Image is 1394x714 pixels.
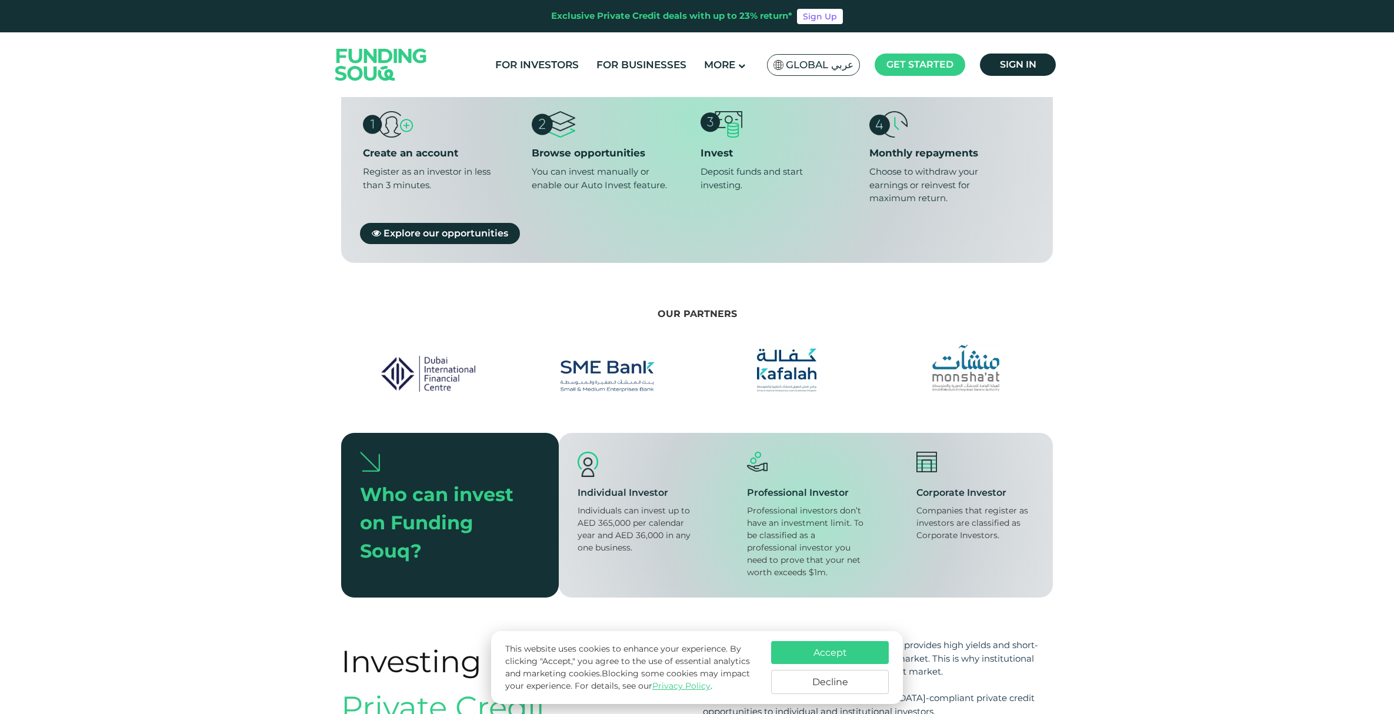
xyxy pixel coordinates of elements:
[578,486,695,500] div: Individual Investor
[505,668,750,691] span: Blocking some cookies may impact your experience.
[701,146,862,159] div: Invest
[551,9,792,23] div: Exclusive Private Credit deals with up to 23% return*
[771,670,889,694] button: Decline
[383,227,508,238] span: Explore our opportunities
[771,641,889,664] button: Accept
[757,349,816,392] img: Partners Images
[505,643,759,692] p: This website uses cookies to enhance your experience. By clicking "Accept," you agree to the use ...
[360,222,520,243] a: Explore our opportunities
[869,111,908,138] img: monthly-repayments
[869,146,1031,159] div: Monthly repayments
[341,639,691,685] div: Investing in
[797,9,843,24] a: Sign Up
[492,55,582,75] a: For Investors
[578,505,695,554] div: Individuals can invest up to AED 365,000 per calendar year and AED 36,000 in any one business.
[363,165,501,192] div: Register as an investor in less than 3 minutes.
[324,35,439,94] img: Logo
[532,111,576,138] img: browse-opportunities
[561,361,655,392] img: Partners Images
[1000,59,1036,70] span: Sign in
[747,452,768,472] img: professional investor
[886,59,953,70] span: Get started
[747,486,865,500] div: Professional Investor
[532,165,669,192] div: You can invest manually or enable our Auto Invest feature.
[363,146,525,159] div: Create an account
[869,165,1007,205] div: Choose to withdraw your earnings or reinvest for maximum return.
[701,111,742,138] img: invest-money
[916,486,1034,500] div: Corporate Investor
[360,481,522,565] div: Who can invest on Funding Souq?
[532,146,693,159] div: Browse opportunities
[786,58,853,72] span: Global عربي
[701,165,838,192] div: Deposit funds and start investing.
[916,452,937,472] img: corporate investor
[980,54,1056,76] a: Sign in
[652,680,711,691] a: Privacy Policy
[575,680,712,691] span: For details, see our .
[658,308,737,319] span: Our Partners
[593,55,689,75] a: For Businesses
[361,451,380,472] img: arrow
[930,345,1003,392] img: Partners Images
[747,505,865,579] div: Professional investors don’t have an investment limit. To be classified as a professional investo...
[578,452,598,477] img: reatil investor
[381,356,475,392] img: Partners Images
[773,60,784,70] img: SA Flag
[363,111,413,138] img: create-account
[704,59,735,71] span: More
[916,505,1034,542] div: Companies that register as investors are classified as Corporate Investors.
